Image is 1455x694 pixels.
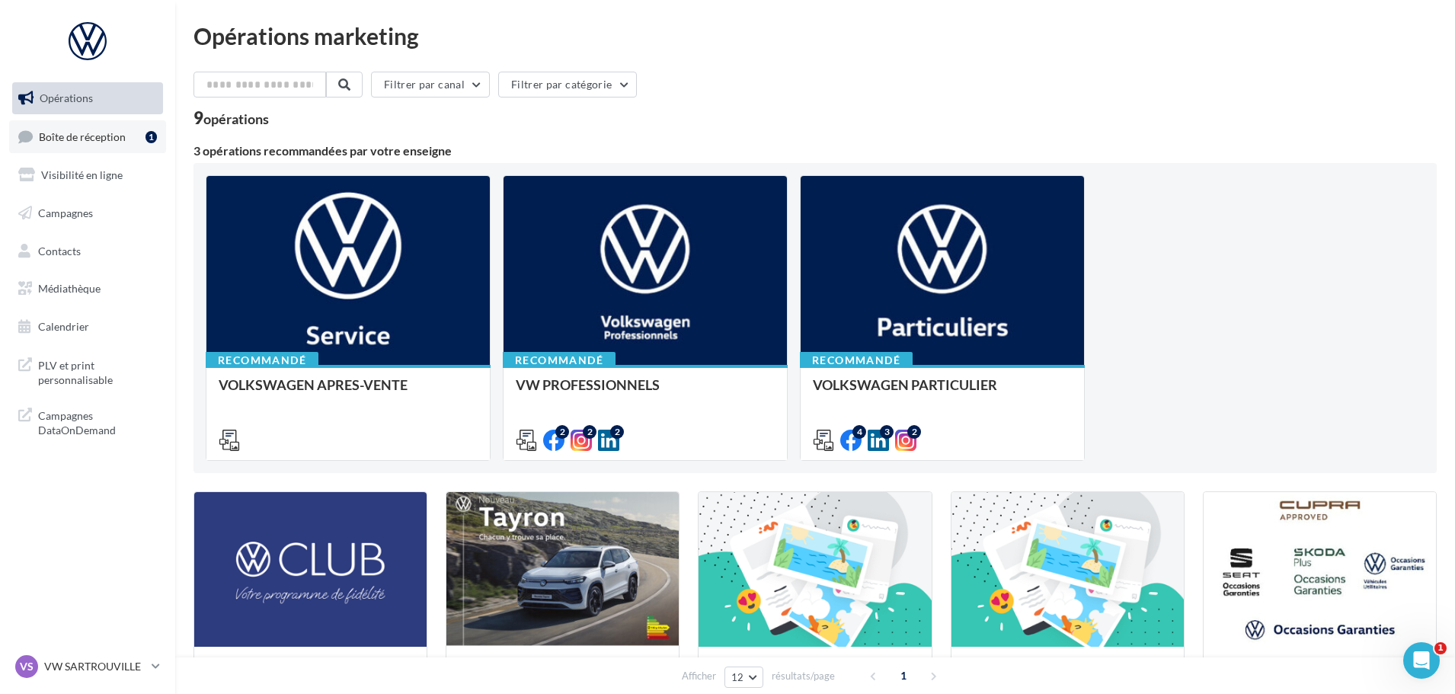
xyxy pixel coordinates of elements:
a: Campagnes [9,197,166,229]
div: opérations [203,112,269,126]
span: 1 [1434,642,1447,654]
div: 1 [145,131,157,143]
a: Médiathèque [9,273,166,305]
span: Campagnes [38,206,93,219]
div: 3 [880,425,894,439]
span: Opérations [40,91,93,104]
div: 2 [583,425,596,439]
div: Recommandé [800,352,913,369]
a: Calendrier [9,311,166,343]
span: Contacts [38,244,81,257]
span: résultats/page [772,669,835,683]
span: PLV et print personnalisable [38,355,157,388]
span: Campagnes DataOnDemand [38,405,157,438]
span: Afficher [682,669,716,683]
div: Recommandé [503,352,616,369]
a: PLV et print personnalisable [9,349,166,394]
a: Boîte de réception1 [9,120,166,153]
div: 9 [193,110,269,126]
button: Filtrer par canal [371,72,490,98]
a: Contacts [9,235,166,267]
span: Boîte de réception [39,130,126,142]
a: Visibilité en ligne [9,159,166,191]
iframe: Intercom live chat [1403,642,1440,679]
span: 1 [891,664,916,688]
span: Visibilité en ligne [41,168,123,181]
div: 4 [852,425,866,439]
a: VS VW SARTROUVILLE [12,652,163,681]
button: Filtrer par catégorie [498,72,637,98]
div: 2 [610,425,624,439]
span: Calendrier [38,320,89,333]
span: Médiathèque [38,282,101,295]
div: 3 opérations recommandées par votre enseigne [193,145,1437,157]
span: VS [20,659,34,674]
div: Recommandé [206,352,318,369]
button: 12 [724,667,763,688]
span: VOLKSWAGEN APRES-VENTE [219,376,408,393]
div: 2 [555,425,569,439]
span: 12 [731,671,744,683]
span: VOLKSWAGEN PARTICULIER [813,376,997,393]
span: VW PROFESSIONNELS [516,376,660,393]
p: VW SARTROUVILLE [44,659,145,674]
div: 2 [907,425,921,439]
a: Campagnes DataOnDemand [9,399,166,444]
a: Opérations [9,82,166,114]
div: Opérations marketing [193,24,1437,47]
